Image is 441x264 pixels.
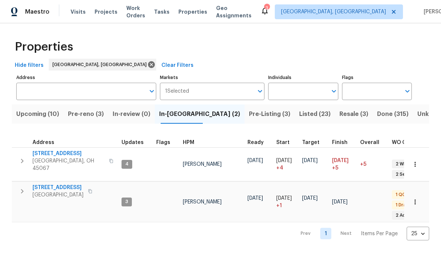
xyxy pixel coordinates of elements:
[12,59,47,72] button: Hide filters
[332,140,354,145] div: Projected renovation finish date
[357,147,389,181] td: 5 day(s) past target finish date
[276,158,292,163] span: [DATE]
[302,140,319,145] span: Target
[33,184,83,191] span: [STREET_ADDRESS]
[33,191,83,199] span: [GEOGRAPHIC_DATA]
[393,161,410,167] span: 2 WIP
[276,140,290,145] span: Start
[294,227,429,240] nav: Pagination Navigation
[393,192,408,198] span: 1 QC
[247,158,263,163] span: [DATE]
[122,161,131,167] span: 4
[249,109,290,119] span: Pre-Listing (3)
[183,162,222,167] span: [PERSON_NAME]
[49,59,156,71] div: [GEOGRAPHIC_DATA], [GEOGRAPHIC_DATA]
[361,230,398,237] p: Items Per Page
[16,109,59,119] span: Upcoming (10)
[302,196,318,201] span: [DATE]
[160,75,265,80] label: Markets
[302,158,318,163] span: [DATE]
[377,109,408,119] span: Done (315)
[329,147,357,181] td: Scheduled to finish 5 day(s) late
[276,202,282,209] span: + 1
[247,196,263,201] span: [DATE]
[299,109,331,119] span: Listed (23)
[15,61,44,70] span: Hide filters
[52,61,150,68] span: [GEOGRAPHIC_DATA], [GEOGRAPHIC_DATA]
[165,88,189,95] span: 1 Selected
[158,59,196,72] button: Clear Filters
[360,140,379,145] span: Overall
[273,147,299,181] td: Project started 4 days late
[392,140,433,145] span: WO Completion
[329,86,339,96] button: Open
[402,86,413,96] button: Open
[247,140,270,145] div: Earliest renovation start date (first business day after COE or Checkout)
[302,140,326,145] div: Target renovation project end date
[407,224,429,243] div: 25
[71,8,86,16] span: Visits
[178,8,207,16] span: Properties
[276,164,283,172] span: + 4
[273,182,299,222] td: Project started 1 days late
[276,140,296,145] div: Actual renovation start date
[332,140,348,145] span: Finish
[113,109,150,119] span: In-review (0)
[339,109,368,119] span: Resale (3)
[393,171,413,178] span: 2 Sent
[360,140,386,145] div: Days past target finish date
[393,202,413,208] span: 1 Draft
[332,164,338,172] span: +5
[33,157,105,172] span: [GEOGRAPHIC_DATA], OH 45067
[393,212,425,219] span: 2 Accepted
[183,199,222,205] span: [PERSON_NAME]
[68,109,104,119] span: Pre-reno (3)
[255,86,265,96] button: Open
[156,140,170,145] span: Flags
[320,228,331,239] a: Goto page 1
[15,43,73,51] span: Properties
[332,158,349,163] span: [DATE]
[281,8,386,16] span: [GEOGRAPHIC_DATA], [GEOGRAPHIC_DATA]
[332,199,348,205] span: [DATE]
[33,150,105,157] span: [STREET_ADDRESS]
[247,140,264,145] span: Ready
[95,8,117,16] span: Projects
[159,109,240,119] span: In-[GEOGRAPHIC_DATA] (2)
[33,140,54,145] span: Address
[161,61,194,70] span: Clear Filters
[264,4,269,12] div: 3
[147,86,157,96] button: Open
[276,196,292,201] span: [DATE]
[16,75,156,80] label: Address
[122,199,131,205] span: 3
[154,9,170,14] span: Tasks
[25,8,49,16] span: Maestro
[342,75,412,80] label: Flags
[126,4,145,19] span: Work Orders
[183,140,194,145] span: HPM
[216,4,252,19] span: Geo Assignments
[122,140,144,145] span: Updates
[268,75,338,80] label: Individuals
[360,162,366,167] span: +5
